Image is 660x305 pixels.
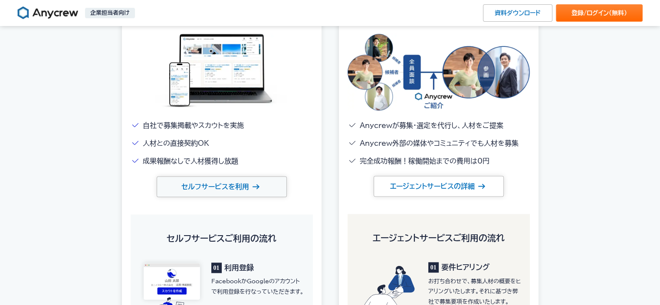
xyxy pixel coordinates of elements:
a: 資料ダウンロード [483,4,552,22]
li: 自社で募集掲載やスカウトを実施 [131,119,313,132]
p: FacebookかGoogleのアカウントで利用登録を行なっていただきます。 [211,276,304,297]
li: Anycrew外部の媒体やコミュニティでも人材を募集 [348,137,530,150]
a: 登録/ログイン（無料） [556,4,643,22]
span: 01 [428,262,439,272]
p: 企業担当者向け [85,8,135,18]
span: 01 [211,262,222,273]
input: エニィクルーのプライバシーポリシーに同意する* [2,217,8,223]
a: セルフサービスを利用 [157,176,287,197]
h5: セルフサービス ご利用の流れ [139,232,304,245]
a: エージェントサービスの詳細 [374,176,504,197]
span: （無料） [609,10,627,16]
span: エニィクルーの に同意する [10,217,146,224]
li: 完全成功報酬！稼働開始までの費用は0円 [348,155,530,167]
a: プライバシーポリシー [53,217,113,224]
h5: エージェントサービス ご利用の流れ [356,231,521,244]
li: 人材との直接契約OK [131,137,313,150]
p: 利用登録 [211,262,304,273]
p: 要件ヒアリング [428,262,521,273]
li: Anycrewが募集・選定を代行し、人材をご提案 [348,119,530,132]
img: Anycrew [17,6,78,20]
li: 成果報酬なしで人材獲得し放題 [131,155,313,167]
